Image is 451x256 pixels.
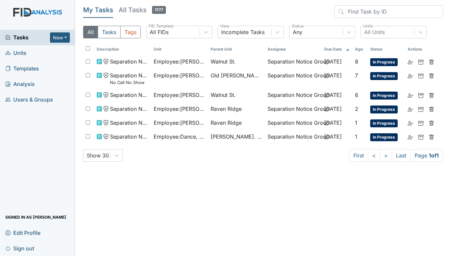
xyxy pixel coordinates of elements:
span: 8 [355,58,358,65]
span: 1 [355,119,357,126]
a: Delete [429,91,434,99]
span: In Progress [370,58,398,66]
nav: task-pagination [349,149,443,162]
span: 7 [355,72,358,79]
th: Toggle SortBy [352,44,368,55]
input: Toggle All Rows Selected [86,46,90,51]
span: Templates [5,64,39,74]
div: All Units [364,28,385,36]
span: Employee : [PERSON_NAME] [154,119,205,127]
span: In Progress [370,92,398,100]
span: [DATE] [324,106,342,112]
span: Employee : [PERSON_NAME] [154,58,205,65]
th: Toggle SortBy [208,44,265,55]
td: Separation Notice Group [265,55,322,69]
td: Separation Notice Group [265,69,322,88]
a: Delete [429,71,434,79]
span: Separation Notice No Call No Show [110,71,148,86]
button: New [50,32,70,43]
a: Last [392,149,411,162]
span: In Progress [370,119,398,127]
a: Archive [418,133,424,141]
th: Toggle SortBy [322,44,352,55]
span: Separation Notice [110,119,148,127]
span: 1 [355,133,357,140]
a: Archive [418,58,424,65]
a: First [349,149,368,162]
span: Separation Notice [110,91,148,99]
a: Delete [429,119,434,127]
span: Raven Ridge [211,105,242,113]
span: Users & Groups [5,95,53,105]
span: Employee : [PERSON_NAME] [154,105,205,113]
h5: My Tasks [83,5,113,15]
button: Tasks [98,26,121,38]
span: Old [PERSON_NAME]. [211,71,262,79]
a: Archive [418,105,424,113]
span: Employee : Dance, Kammidy [154,133,205,141]
span: 1777 [152,6,166,14]
span: [DATE] [324,92,342,98]
span: In Progress [370,133,398,141]
td: Separation Notice Group [265,88,322,102]
div: Incomplete Tasks [221,28,265,36]
span: Employee : [PERSON_NAME] [154,71,205,79]
td: Separation Notice Group [265,102,322,116]
button: All [83,26,98,38]
span: In Progress [370,106,398,113]
span: Separation Notice [110,133,148,141]
span: [DATE] [324,133,342,140]
span: Raven Ridge [211,119,242,127]
a: < [368,149,380,162]
span: Separation Notice [110,58,148,65]
th: Toggle SortBy [368,44,405,55]
span: Edit Profile [5,228,40,238]
span: Walnut St. [211,58,236,65]
a: > [380,149,392,162]
th: Toggle SortBy [94,44,151,55]
span: [DATE] [324,72,342,79]
span: Walnut St. [211,91,236,99]
a: Delete [429,133,434,141]
span: In Progress [370,72,398,80]
span: Page [410,149,443,162]
h5: All Tasks [119,5,166,15]
small: No Call No Show [110,79,148,86]
span: 6 [355,92,358,98]
span: Analysis [5,79,35,89]
div: Show 30 [87,151,109,159]
div: All FIDs [150,28,169,36]
span: Separation Notice [110,105,148,113]
span: [DATE] [324,58,342,65]
th: Assignee [265,44,322,55]
button: Tags [120,26,141,38]
input: Find Task by ID [334,5,443,18]
a: Delete [429,58,434,65]
a: Delete [429,105,434,113]
a: Archive [418,119,424,127]
div: Type filter [83,26,141,38]
a: Tasks [5,33,50,41]
div: Any [293,28,302,36]
span: [PERSON_NAME]. [GEOGRAPHIC_DATA] [211,133,262,141]
a: Archive [418,71,424,79]
span: Units [5,48,26,58]
span: Signed in as [PERSON_NAME] [5,212,66,222]
td: Separation Notice Group [265,116,322,130]
a: Archive [418,91,424,99]
th: Actions [405,44,438,55]
span: [DATE] [324,119,342,126]
td: Separation Notice Group [265,130,322,144]
span: 2 [355,106,358,112]
span: Employee : [PERSON_NAME][GEOGRAPHIC_DATA] [154,91,205,99]
span: Sign out [5,243,34,253]
strong: 1 of 1 [429,152,439,159]
th: Toggle SortBy [151,44,208,55]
